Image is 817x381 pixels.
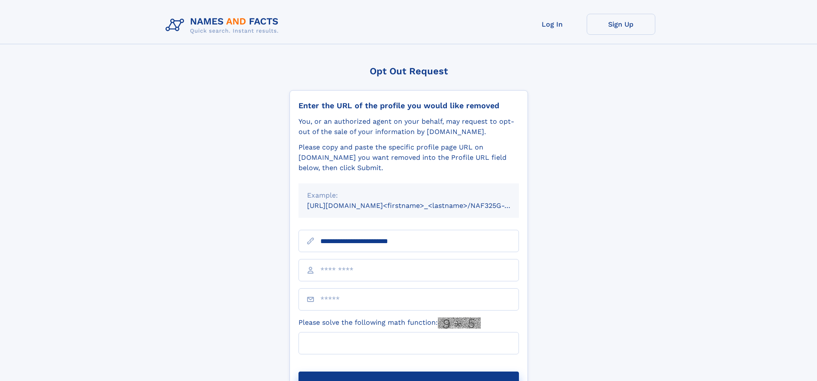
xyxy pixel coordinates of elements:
div: Enter the URL of the profile you would like removed [298,101,519,110]
a: Log In [518,14,587,35]
div: Opt Out Request [289,66,528,76]
a: Sign Up [587,14,655,35]
label: Please solve the following math function: [298,317,481,329]
img: Logo Names and Facts [162,14,286,37]
small: [URL][DOMAIN_NAME]<firstname>_<lastname>/NAF325G-xxxxxxxx [307,201,535,210]
div: You, or an authorized agent on your behalf, may request to opt-out of the sale of your informatio... [298,116,519,137]
div: Example: [307,190,510,201]
div: Please copy and paste the specific profile page URL on [DOMAIN_NAME] you want removed into the Pr... [298,142,519,173]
